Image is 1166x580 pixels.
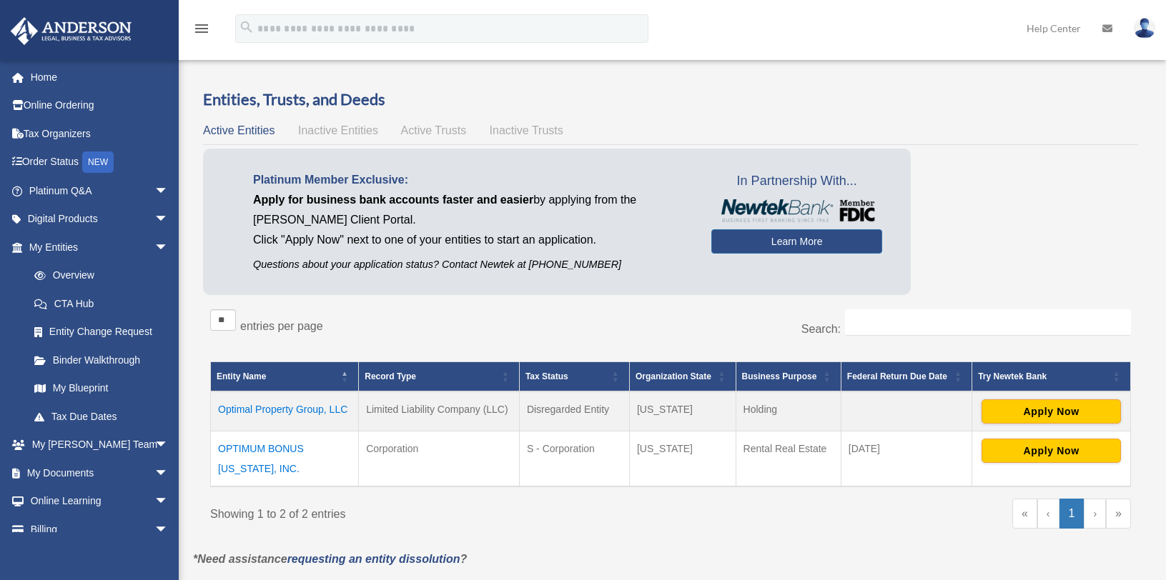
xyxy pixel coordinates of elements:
[10,148,190,177] a: Order StatusNEW
[636,371,711,381] span: Organization State
[193,20,210,37] i: menu
[82,151,114,173] div: NEW
[193,25,210,37] a: menu
[736,431,841,487] td: Rental Real Estate
[211,431,359,487] td: OPTIMUM BONUS [US_STATE], INC.
[525,371,568,381] span: Tax Status
[20,318,183,346] a: Entity Change Request
[10,63,190,91] a: Home
[10,487,190,516] a: Online Learningarrow_drop_down
[154,205,183,234] span: arrow_drop_down
[154,176,183,206] span: arrow_drop_down
[10,205,190,234] a: Digital Productsarrow_drop_down
[203,89,1138,111] h3: Entities, Trusts, and Deeds
[1106,499,1131,529] a: Last
[711,229,882,254] a: Learn More
[742,371,817,381] span: Business Purpose
[154,515,183,544] span: arrow_drop_down
[287,553,460,565] a: requesting an entity dissolution
[20,374,183,403] a: My Blueprint
[10,119,190,148] a: Tax Organizers
[253,190,690,230] p: by applying from the [PERSON_NAME] Client Portal.
[217,371,266,381] span: Entity Name
[154,487,183,516] span: arrow_drop_down
[718,199,875,222] img: NewtekBankLogoSM.png
[519,362,629,392] th: Tax Status: Activate to sort
[10,91,190,120] a: Online Ordering
[736,362,841,392] th: Business Purpose: Activate to sort
[10,515,190,544] a: Billingarrow_drop_down
[10,176,190,205] a: Platinum Q&Aarrow_drop_down
[154,233,183,262] span: arrow_drop_down
[359,431,520,487] td: Corporation
[10,459,190,487] a: My Documentsarrow_drop_down
[193,553,467,565] em: *Need assistance ?
[154,431,183,460] span: arrow_drop_down
[978,368,1109,385] div: Try Newtek Bank
[240,320,323,332] label: entries per page
[841,431,972,487] td: [DATE]
[20,261,176,290] a: Overview
[711,170,882,193] span: In Partnership With...
[253,170,690,190] p: Platinum Member Exclusive:
[982,399,1121,424] button: Apply Now
[736,391,841,431] td: Holding
[1037,499,1059,529] a: Previous
[629,431,736,487] td: [US_STATE]
[490,124,563,136] span: Inactive Trusts
[154,459,183,488] span: arrow_drop_down
[359,391,520,431] td: Limited Liability Company (LLC)
[359,362,520,392] th: Record Type: Activate to sort
[1084,499,1106,529] a: Next
[982,439,1121,463] button: Apply Now
[20,402,183,431] a: Tax Due Dates
[519,391,629,431] td: Disregarded Entity
[629,391,736,431] td: [US_STATE]
[1012,499,1037,529] a: First
[203,124,275,136] span: Active Entities
[841,362,972,392] th: Federal Return Due Date: Activate to sort
[253,230,690,250] p: Click "Apply Now" next to one of your entities to start an application.
[210,499,660,524] div: Showing 1 to 2 of 2 entries
[298,124,378,136] span: Inactive Entities
[239,19,255,35] i: search
[1134,18,1155,39] img: User Pic
[519,431,629,487] td: S - Corporation
[6,17,136,45] img: Anderson Advisors Platinum Portal
[211,362,359,392] th: Entity Name: Activate to invert sorting
[20,289,183,318] a: CTA Hub
[365,371,416,381] span: Record Type
[10,233,183,261] a: My Entitiesarrow_drop_down
[211,391,359,431] td: Optimal Property Group, LLC
[253,256,690,274] p: Questions about your application status? Contact Newtek at [PHONE_NUMBER]
[401,124,467,136] span: Active Trusts
[629,362,736,392] th: Organization State: Activate to sort
[20,346,183,374] a: Binder Walkthrough
[253,194,533,206] span: Apply for business bank accounts faster and easier
[10,431,190,459] a: My [PERSON_NAME] Teamarrow_drop_down
[847,371,947,381] span: Federal Return Due Date
[1059,499,1085,529] a: 1
[801,323,841,335] label: Search:
[972,362,1131,392] th: Try Newtek Bank : Activate to sort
